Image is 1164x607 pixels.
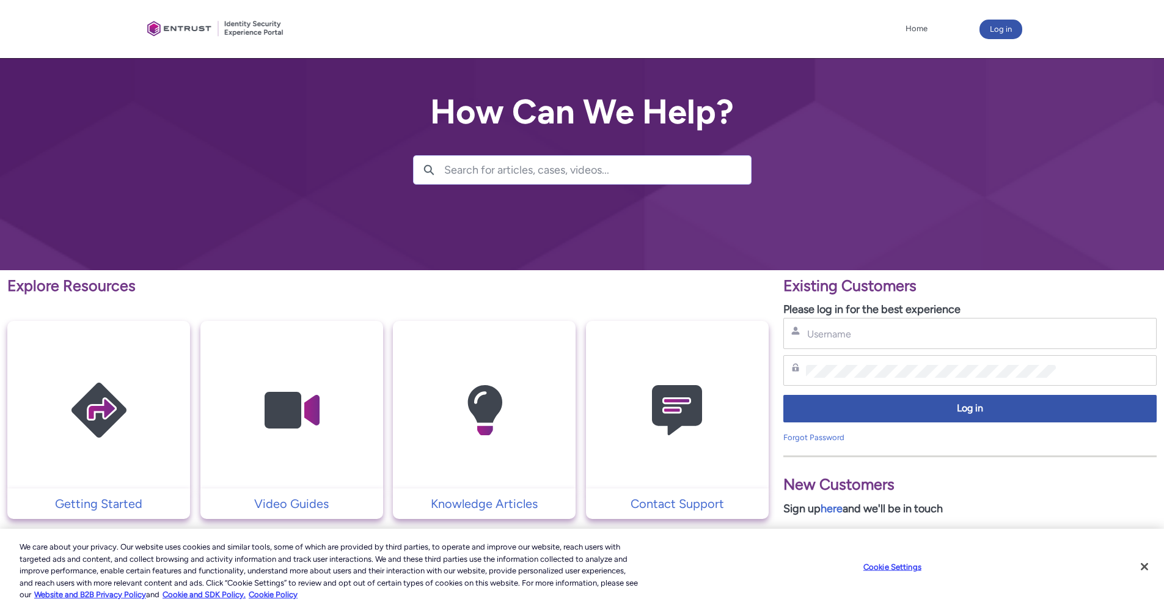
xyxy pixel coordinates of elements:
p: New Customers [783,473,1157,496]
button: Search [414,156,444,184]
div: We care about your privacy. Our website uses cookies and similar tools, some of which are provide... [20,541,640,601]
img: Getting Started [41,345,157,476]
p: Explore Resources [7,274,769,298]
h2: How Can We Help? [413,93,752,131]
img: Knowledge Articles [426,345,543,476]
img: Contact Support [619,345,735,476]
a: Video Guides [200,495,383,513]
p: Knowledge Articles [399,495,569,513]
p: Video Guides [207,495,377,513]
a: Getting Started [7,495,190,513]
p: Sign up and we'll be in touch [783,501,1157,517]
a: Cookie Policy [249,590,298,599]
input: Username [806,328,1056,340]
a: Cookie and SDK Policy. [163,590,246,599]
input: Search for articles, cases, videos... [444,156,751,184]
a: Forgot Password [783,433,844,442]
span: Log in [791,402,1149,416]
a: Home [902,20,931,38]
button: Close [1131,553,1158,580]
button: Log in [979,20,1022,39]
p: Getting Started [13,495,184,513]
a: More information about our cookie policy., opens in a new tab [34,590,146,599]
a: here [821,502,843,515]
p: Contact Support [592,495,763,513]
p: Existing Customers [783,274,1157,298]
a: Knowledge Articles [393,495,576,513]
img: Video Guides [233,345,350,476]
button: Cookie Settings [854,555,931,579]
button: Log in [783,395,1157,422]
p: Please log in for the best experience [783,301,1157,318]
a: Contact Support [586,495,769,513]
